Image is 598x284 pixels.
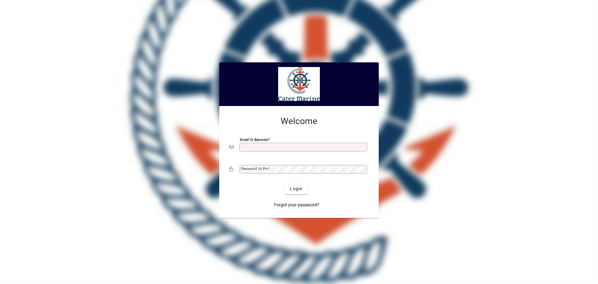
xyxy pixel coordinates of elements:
[274,202,319,208] span: Forgot your password?
[285,183,308,194] button: Login
[241,166,268,171] mat-label: Password or Pin
[240,137,268,142] mat-label: Email or Barcode
[272,199,322,210] a: Forgot your password?
[229,116,369,127] h2: Welcome
[290,185,303,192] span: Login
